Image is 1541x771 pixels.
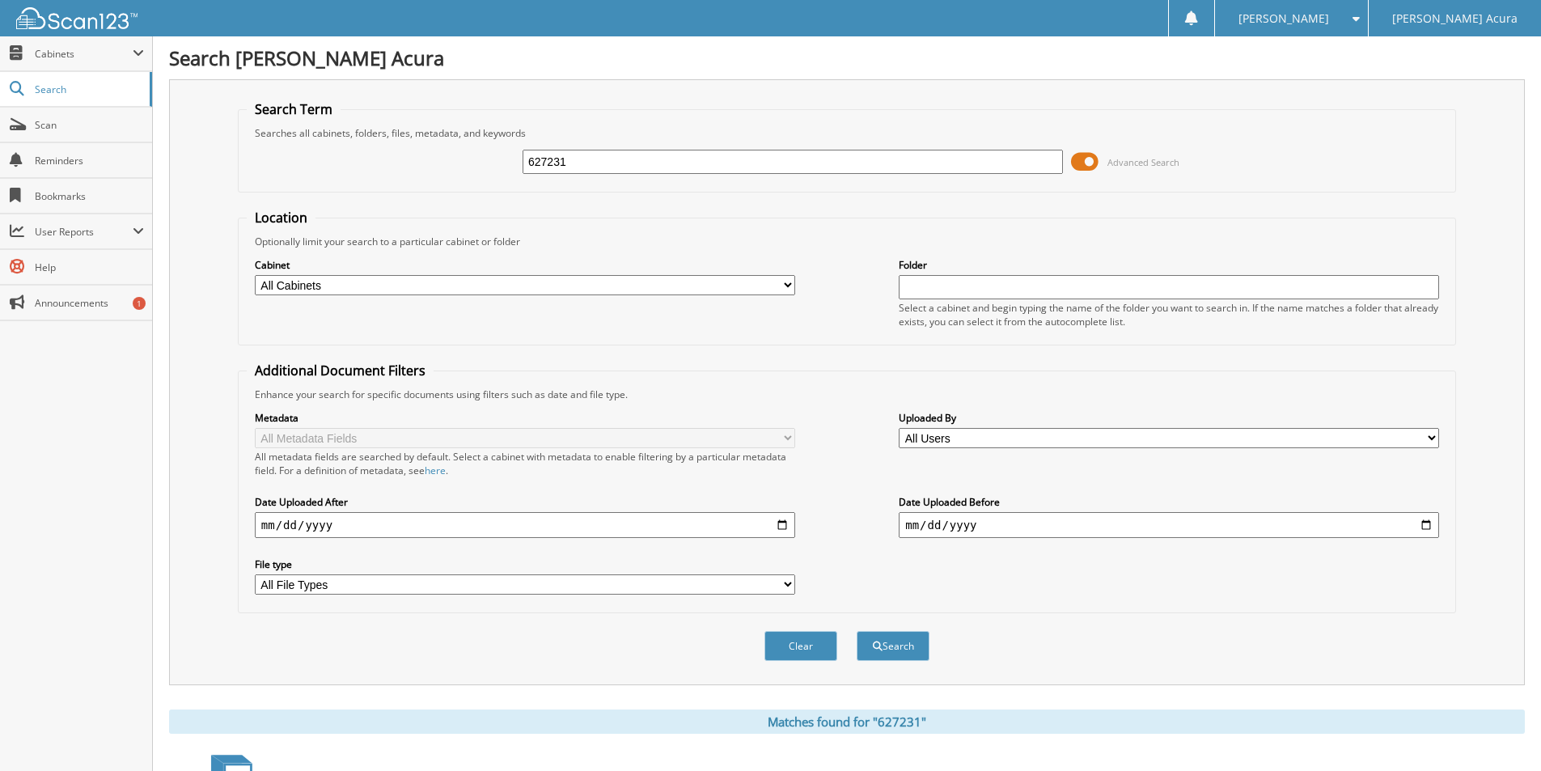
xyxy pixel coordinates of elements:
span: Scan [35,118,144,132]
div: Enhance your search for specific documents using filters such as date and file type. [247,388,1447,401]
h1: Search [PERSON_NAME] Acura [169,44,1525,71]
legend: Location [247,209,315,227]
label: Metadata [255,411,795,425]
button: Search [857,631,929,661]
span: Reminders [35,154,144,167]
label: Cabinet [255,258,795,272]
input: end [899,512,1439,538]
div: Select a cabinet and begin typing the name of the folder you want to search in. If the name match... [899,301,1439,328]
span: User Reports [35,225,133,239]
div: Matches found for "627231" [169,710,1525,734]
input: start [255,512,795,538]
div: Optionally limit your search to a particular cabinet or folder [247,235,1447,248]
label: File type [255,557,795,571]
label: Date Uploaded After [255,495,795,509]
span: [PERSON_NAME] Acura [1392,14,1518,23]
div: Searches all cabinets, folders, files, metadata, and keywords [247,126,1447,140]
a: here [425,464,446,477]
label: Folder [899,258,1439,272]
label: Date Uploaded Before [899,495,1439,509]
span: Search [35,83,142,96]
span: Help [35,261,144,274]
span: [PERSON_NAME] [1238,14,1329,23]
span: Announcements [35,296,144,310]
span: Advanced Search [1107,156,1179,168]
div: 1 [133,297,146,310]
legend: Search Term [247,100,341,118]
img: scan123-logo-white.svg [16,7,138,29]
span: Bookmarks [35,189,144,203]
span: Cabinets [35,47,133,61]
legend: Additional Document Filters [247,362,434,379]
label: Uploaded By [899,411,1439,425]
div: All metadata fields are searched by default. Select a cabinet with metadata to enable filtering b... [255,450,795,477]
button: Clear [764,631,837,661]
